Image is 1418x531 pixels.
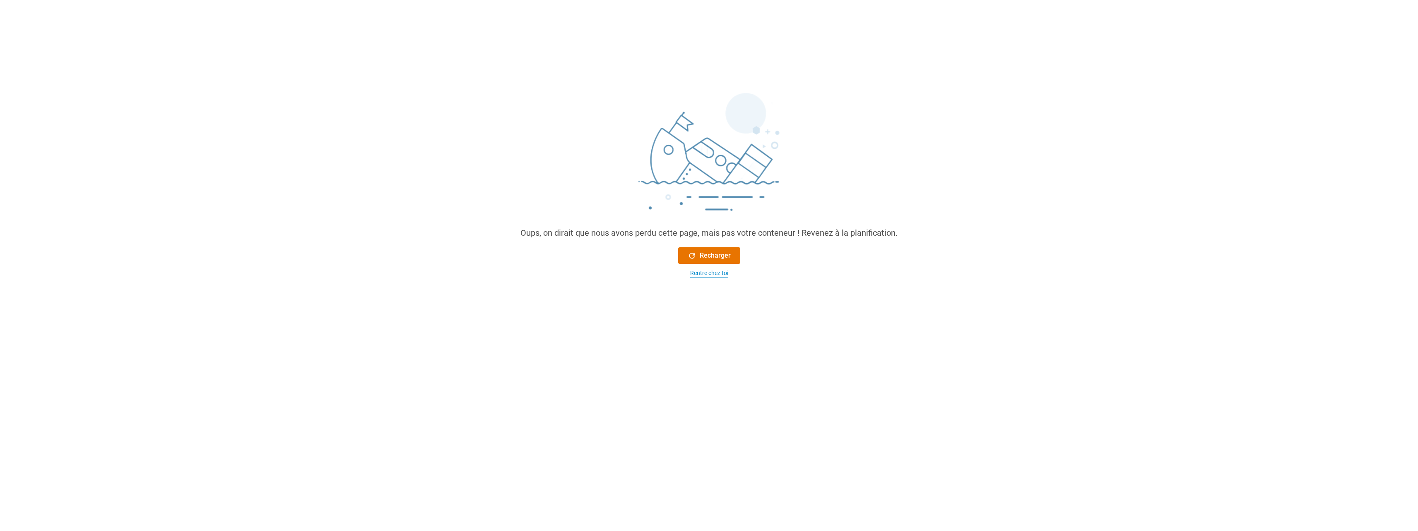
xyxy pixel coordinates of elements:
[700,251,731,261] font: Recharger
[585,89,833,227] img: sinking_ship.png
[520,227,898,239] div: Oups, on dirait que nous avons perdu cette page, mais pas votre conteneur ! Revenez à la planific...
[678,269,740,277] button: Rentre chez toi
[678,247,740,264] button: Recharger
[690,269,728,277] div: Rentre chez toi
